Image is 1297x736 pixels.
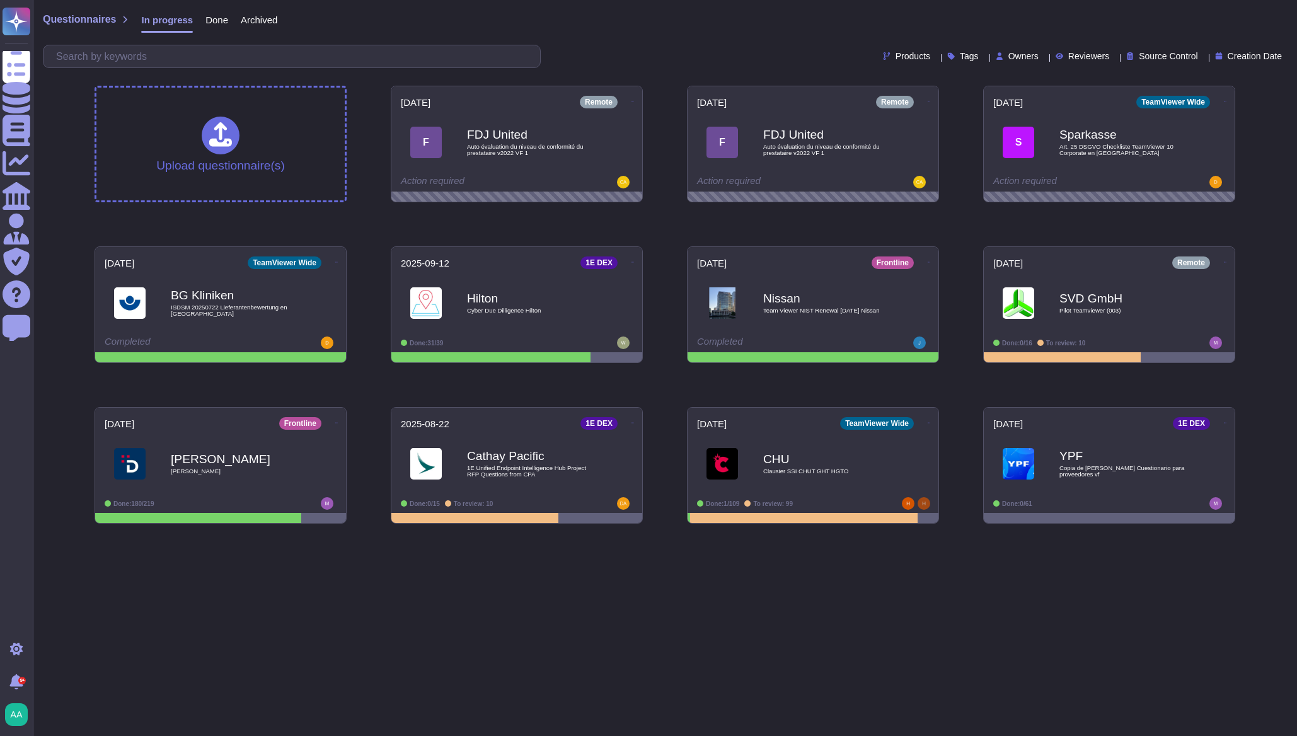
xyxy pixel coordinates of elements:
b: Sparkasse [1059,129,1185,141]
img: user [913,176,926,188]
span: Clausier SSI CHUT GHT HGTO [763,468,889,474]
b: CHU [763,453,889,465]
span: Creation Date [1228,52,1282,60]
img: Logo [706,287,738,319]
span: Copia de [PERSON_NAME] Cuestionario para proveedores vf [1059,465,1185,477]
div: 1E DEX [580,256,618,269]
span: Done: 0/15 [410,500,440,507]
span: Tags [960,52,979,60]
b: SVD GmbH [1059,292,1185,304]
span: Art. 25 DSGVO Checkliste TeamViewer 10 Corporate en [GEOGRAPHIC_DATA] [1059,144,1185,156]
div: 9+ [18,677,26,684]
div: 1E DEX [1173,417,1210,430]
img: user [1209,176,1222,188]
span: In progress [141,15,193,25]
span: Auto évaluation du niveau de conformité du prestataire v2022 VF 1 [467,144,593,156]
div: Frontline [872,256,914,269]
b: BG Kliniken [171,289,297,301]
img: user [1209,497,1222,510]
span: Owners [1008,52,1039,60]
div: 1E DEX [580,417,618,430]
img: Logo [114,448,146,480]
span: To review: 10 [1046,340,1086,347]
img: user [617,497,630,510]
span: Done: 1/109 [706,500,739,507]
span: Done: 180/219 [113,500,154,507]
div: Remote [580,96,618,108]
span: [DATE] [993,258,1023,268]
div: Action required [993,176,1148,188]
span: [DATE] [993,98,1023,107]
img: user [1209,336,1222,349]
span: Archived [241,15,277,25]
b: Nissan [763,292,889,304]
span: To review: 99 [753,500,793,507]
img: Logo [410,448,442,480]
span: Done: 0/16 [1002,340,1032,347]
img: user [913,336,926,349]
div: TeamViewer Wide [248,256,321,269]
div: Remote [876,96,914,108]
img: Logo [1003,448,1034,480]
img: user [321,497,333,510]
div: F [410,127,442,158]
span: Reviewers [1068,52,1109,60]
img: Logo [114,287,146,319]
img: user [617,176,630,188]
span: Done: 0/61 [1002,500,1032,507]
span: [DATE] [993,419,1023,428]
div: Action required [697,176,851,188]
div: Upload questionnaire(s) [156,117,285,171]
b: FDJ United [763,129,889,141]
span: Pilot Teamviewer (003) [1059,308,1185,314]
span: Team Viewer NIST Renewal [DATE] Nissan [763,308,889,314]
span: Cyber Due Dilligence Hilton [467,308,593,314]
b: Cathay Pacific [467,450,593,462]
span: Done: 31/39 [410,340,443,347]
b: [PERSON_NAME] [171,453,297,465]
span: [PERSON_NAME] [171,468,297,474]
b: FDJ United [467,129,593,141]
span: [DATE] [697,419,727,428]
span: [DATE] [697,258,727,268]
div: Completed [697,336,851,349]
button: user [3,701,37,728]
div: Completed [105,336,259,349]
span: [DATE] [401,98,430,107]
img: Logo [706,448,738,480]
img: user [5,703,28,726]
img: Logo [410,287,442,319]
div: TeamViewer Wide [1136,96,1210,108]
span: ISDSM 20250722 Lieferantenbewertung en [GEOGRAPHIC_DATA] [171,304,297,316]
span: [DATE] [697,98,727,107]
div: S [1003,127,1034,158]
span: Auto évaluation du niveau de conformité du prestataire v2022 VF 1 [763,144,889,156]
span: [DATE] [105,258,134,268]
span: 2025-08-22 [401,419,449,428]
div: Remote [1172,256,1210,269]
b: YPF [1059,450,1185,462]
div: Action required [401,176,555,188]
span: Done [205,15,228,25]
span: To review: 10 [454,500,493,507]
div: TeamViewer Wide [840,417,914,430]
img: user [918,497,930,510]
input: Search by keywords [50,45,540,67]
span: Source Control [1139,52,1197,60]
span: Questionnaires [43,14,116,25]
img: user [321,336,333,349]
span: [DATE] [105,419,134,428]
img: user [902,497,914,510]
div: F [706,127,738,158]
div: Frontline [279,417,321,430]
img: Logo [1003,287,1034,319]
span: 1E Unified Endpoint Intelligence Hub Project RFP Questions from CPA [467,465,593,477]
span: Products [896,52,930,60]
span: 2025-09-12 [401,258,449,268]
img: user [617,336,630,349]
b: Hilton [467,292,593,304]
